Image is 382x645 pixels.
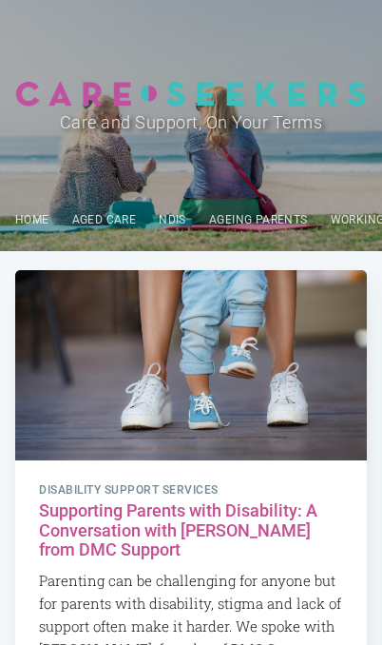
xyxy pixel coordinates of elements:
[61,202,148,239] a: Aged Care
[39,484,343,498] span: disability support services
[39,501,343,560] h2: Supporting Parents with Disability: A Conversation with [PERSON_NAME] from DMC Support
[4,202,61,239] a: Home
[198,202,319,239] a: Ageing parents
[147,202,198,239] a: NDIS
[15,81,367,107] img: Careseekers
[15,108,367,138] h2: Care and Support, On Your Terms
